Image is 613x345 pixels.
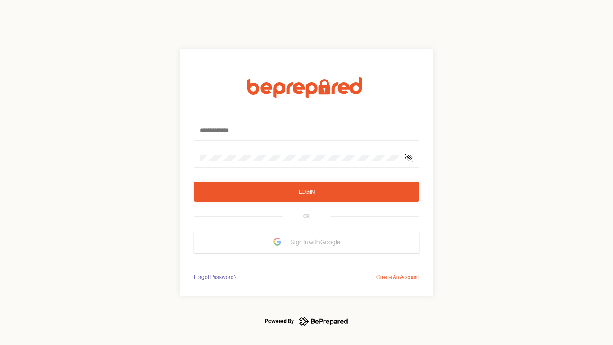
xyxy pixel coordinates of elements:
div: OR [303,213,310,220]
div: Forgot Password? [194,273,236,282]
div: Login [299,187,315,196]
div: Create An Account [376,273,419,282]
button: Login [194,182,419,202]
button: Sign In with Google [194,231,419,253]
span: Sign In with Google [290,234,345,250]
div: Powered By [265,316,294,327]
